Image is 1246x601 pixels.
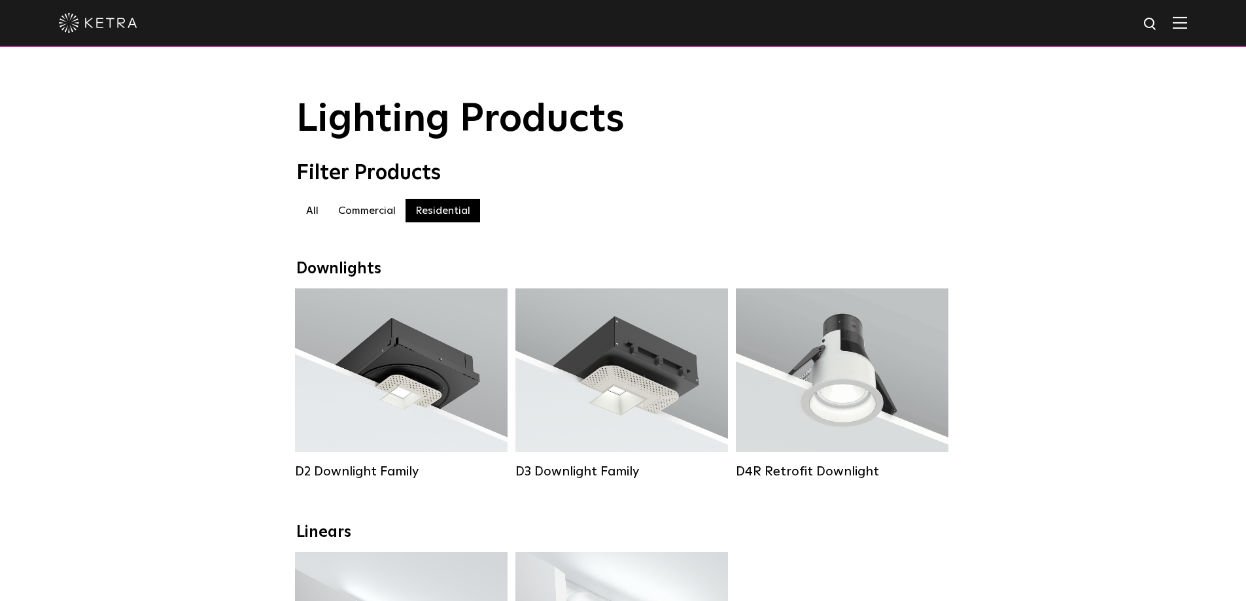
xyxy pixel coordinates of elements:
[296,100,625,139] span: Lighting Products
[736,288,948,479] a: D4R Retrofit Downlight Lumen Output:800Colors:White / BlackBeam Angles:15° / 25° / 40° / 60°Watta...
[515,288,728,479] a: D3 Downlight Family Lumen Output:700 / 900 / 1100Colors:White / Black / Silver / Bronze / Paintab...
[296,523,950,542] div: Linears
[296,161,950,186] div: Filter Products
[328,199,406,222] label: Commercial
[1173,16,1187,29] img: Hamburger%20Nav.svg
[515,464,728,479] div: D3 Downlight Family
[406,199,480,222] label: Residential
[296,260,950,279] div: Downlights
[295,464,508,479] div: D2 Downlight Family
[296,199,328,222] label: All
[295,288,508,479] a: D2 Downlight Family Lumen Output:1200Colors:White / Black / Gloss Black / Silver / Bronze / Silve...
[736,464,948,479] div: D4R Retrofit Downlight
[59,13,137,33] img: ketra-logo-2019-white
[1143,16,1159,33] img: search icon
